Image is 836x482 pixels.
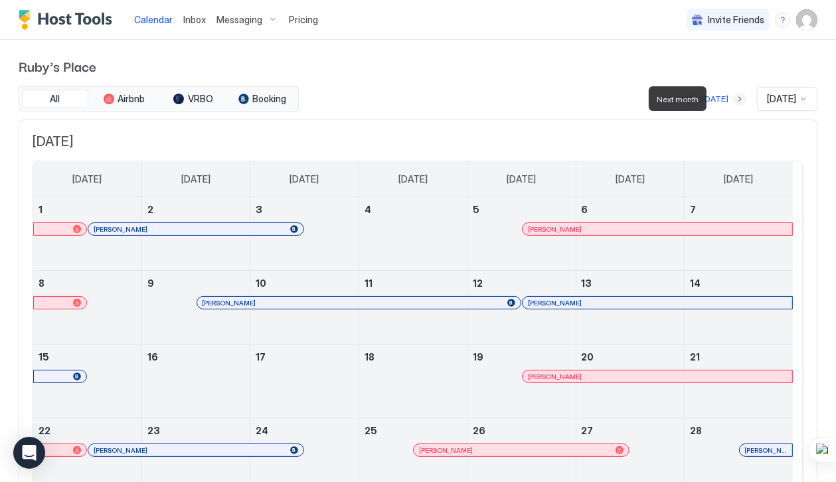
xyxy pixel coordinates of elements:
a: June 2, 2025 [142,197,250,222]
a: June 24, 2025 [250,418,358,443]
span: 4 [365,204,371,215]
span: 25 [365,425,377,436]
div: [PERSON_NAME] [419,446,624,455]
a: June 6, 2025 [576,197,684,222]
span: [DATE] [290,173,319,185]
span: 28 [690,425,702,436]
button: Next month [733,92,746,106]
span: 20 [582,351,594,362]
a: June 19, 2025 [467,345,575,369]
a: June 8, 2025 [33,271,141,295]
td: June 18, 2025 [359,345,467,418]
div: [PERSON_NAME] [528,299,787,307]
span: VRBO [188,93,213,105]
a: June 3, 2025 [250,197,358,222]
a: Friday [602,161,658,197]
td: June 9, 2025 [141,271,250,345]
div: [PERSON_NAME] [528,372,787,381]
span: 16 [147,351,158,362]
td: June 2, 2025 [141,197,250,271]
a: June 12, 2025 [467,271,575,295]
span: Invite Friends [708,14,764,26]
span: [DATE] [767,93,796,105]
span: 11 [365,278,373,289]
td: June 12, 2025 [467,271,576,345]
span: 21 [690,351,700,362]
span: 1 [39,204,42,215]
span: Ruby's Place [19,56,817,76]
a: June 15, 2025 [33,345,141,369]
span: 24 [256,425,268,436]
a: Sunday [59,161,115,197]
a: June 21, 2025 [685,345,793,369]
span: 14 [690,278,701,289]
span: [PERSON_NAME] [745,446,787,455]
span: 9 [147,278,154,289]
td: June 4, 2025 [359,197,467,271]
button: Booking [229,90,295,108]
span: [PERSON_NAME] [528,299,582,307]
td: June 3, 2025 [250,197,359,271]
span: 6 [582,204,588,215]
a: Monday [168,161,224,197]
td: June 1, 2025 [33,197,141,271]
span: 15 [39,351,49,362]
a: June 17, 2025 [250,345,358,369]
span: 7 [690,204,696,215]
a: June 23, 2025 [142,418,250,443]
span: 17 [256,351,266,362]
td: June 11, 2025 [359,271,467,345]
a: June 1, 2025 [33,197,141,222]
div: Open Intercom Messenger [13,437,45,469]
span: Next month [657,94,699,104]
span: [DATE] [181,173,210,185]
td: June 6, 2025 [576,197,684,271]
button: All [22,90,88,108]
span: [DATE] [72,173,102,185]
a: Wednesday [385,161,441,197]
span: [DATE] [398,173,428,185]
a: June 13, 2025 [576,271,684,295]
span: [DATE] [507,173,536,185]
div: [PERSON_NAME] [528,225,787,234]
td: June 19, 2025 [467,345,576,418]
a: Saturday [711,161,767,197]
td: June 13, 2025 [576,271,684,345]
div: Host Tools Logo [19,10,118,30]
span: 8 [39,278,44,289]
span: All [50,93,60,105]
button: [DATE] [700,91,730,107]
a: Calendar [134,13,173,27]
span: [DATE] [33,133,803,150]
a: June 10, 2025 [250,271,358,295]
td: June 16, 2025 [141,345,250,418]
span: 2 [147,204,153,215]
td: June 5, 2025 [467,197,576,271]
a: June 5, 2025 [467,197,575,222]
span: 13 [582,278,592,289]
span: 12 [473,278,483,289]
td: June 8, 2025 [33,271,141,345]
div: menu [775,12,791,28]
a: June 26, 2025 [467,418,575,443]
a: June 22, 2025 [33,418,141,443]
span: 10 [256,278,266,289]
a: June 7, 2025 [685,197,793,222]
span: 3 [256,204,262,215]
a: Inbox [183,13,206,27]
a: June 4, 2025 [359,197,467,222]
td: June 20, 2025 [576,345,684,418]
span: 23 [147,425,160,436]
a: June 11, 2025 [359,271,467,295]
span: Booking [253,93,287,105]
span: [PERSON_NAME] [94,446,147,455]
span: 19 [473,351,483,362]
span: Airbnb [118,93,145,105]
span: [DATE] [616,173,645,185]
a: June 9, 2025 [142,271,250,295]
td: June 14, 2025 [685,271,793,345]
a: June 20, 2025 [576,345,684,369]
span: 26 [473,425,485,436]
div: User profile [796,9,817,31]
